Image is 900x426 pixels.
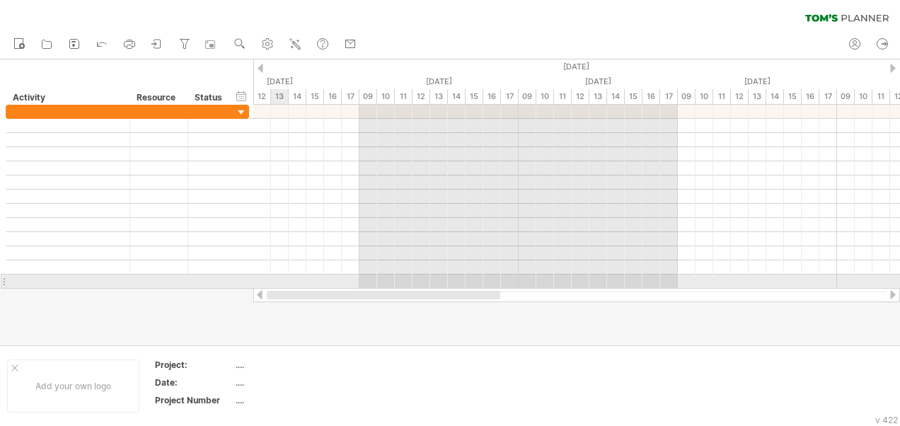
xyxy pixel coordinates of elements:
[678,74,837,89] div: Monday, 11 August 2025
[642,89,660,104] div: 16
[784,89,802,104] div: 15
[607,89,625,104] div: 14
[678,89,696,104] div: 09
[554,89,572,104] div: 11
[412,89,430,104] div: 12
[359,74,519,89] div: Saturday, 9 August 2025
[819,89,837,104] div: 17
[766,89,784,104] div: 14
[155,394,233,406] div: Project Number
[855,89,872,104] div: 10
[236,394,354,406] div: ....
[875,415,898,425] div: v 422
[448,89,466,104] div: 14
[466,89,483,104] div: 15
[837,89,855,104] div: 09
[155,376,233,388] div: Date:
[306,89,324,104] div: 15
[395,89,412,104] div: 11
[200,74,359,89] div: Friday, 8 August 2025
[589,89,607,104] div: 13
[713,89,731,104] div: 11
[7,359,139,413] div: Add your own logo
[430,89,448,104] div: 13
[342,89,359,104] div: 17
[572,89,589,104] div: 12
[696,89,713,104] div: 10
[137,91,180,105] div: Resource
[271,89,289,104] div: 13
[501,89,519,104] div: 17
[625,89,642,104] div: 15
[236,376,354,388] div: ....
[13,91,122,105] div: Activity
[377,89,395,104] div: 10
[872,89,890,104] div: 11
[802,89,819,104] div: 16
[731,89,749,104] div: 12
[253,89,271,104] div: 12
[236,359,354,371] div: ....
[519,89,536,104] div: 09
[536,89,554,104] div: 10
[289,89,306,104] div: 14
[519,74,678,89] div: Sunday, 10 August 2025
[359,89,377,104] div: 09
[660,89,678,104] div: 17
[155,359,233,371] div: Project:
[195,91,226,105] div: Status
[749,89,766,104] div: 13
[483,89,501,104] div: 16
[324,89,342,104] div: 16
